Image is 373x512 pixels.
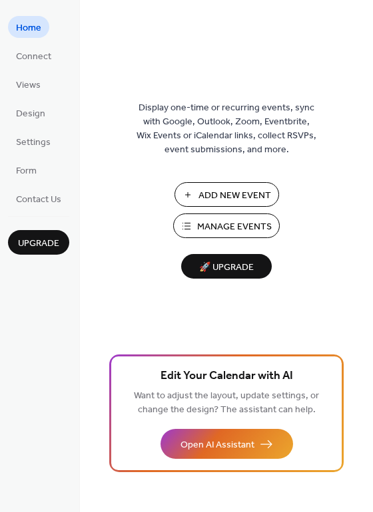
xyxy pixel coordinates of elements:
[8,45,59,66] a: Connect
[181,254,272,279] button: 🚀 Upgrade
[8,102,53,124] a: Design
[181,438,254,452] span: Open AI Assistant
[16,50,51,64] span: Connect
[189,259,264,277] span: 🚀 Upgrade
[173,213,280,238] button: Manage Events
[18,237,59,251] span: Upgrade
[8,130,59,152] a: Settings
[16,193,61,207] span: Contact Us
[16,107,45,121] span: Design
[197,220,272,234] span: Manage Events
[8,16,49,38] a: Home
[16,164,37,178] span: Form
[16,21,41,35] span: Home
[175,182,279,207] button: Add New Event
[8,230,69,255] button: Upgrade
[161,367,293,386] span: Edit Your Calendar with AI
[161,429,293,459] button: Open AI Assistant
[8,73,49,95] a: Views
[16,136,51,150] span: Settings
[198,189,271,203] span: Add New Event
[16,78,41,92] span: Views
[8,188,69,209] a: Contact Us
[134,387,319,419] span: Want to adjust the layout, update settings, or change the design? The assistant can help.
[137,101,316,157] span: Display one-time or recurring events, sync with Google, Outlook, Zoom, Eventbrite, Wix Events or ...
[8,159,45,181] a: Form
